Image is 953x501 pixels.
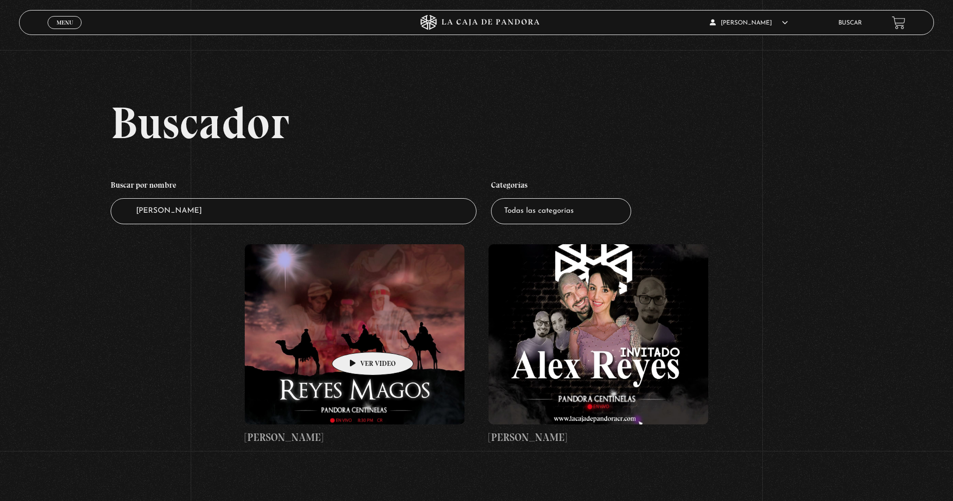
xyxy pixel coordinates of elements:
[53,28,77,35] span: Cerrar
[489,429,708,445] h4: [PERSON_NAME]
[245,244,464,445] a: [PERSON_NAME]
[111,100,934,145] h2: Buscador
[491,175,631,198] h4: Categorías
[892,16,905,30] a: View your shopping cart
[57,20,73,26] span: Menu
[838,20,862,26] a: Buscar
[710,20,788,26] span: [PERSON_NAME]
[489,244,708,445] a: [PERSON_NAME]
[111,175,476,198] h4: Buscar por nombre
[245,429,464,445] h4: [PERSON_NAME]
